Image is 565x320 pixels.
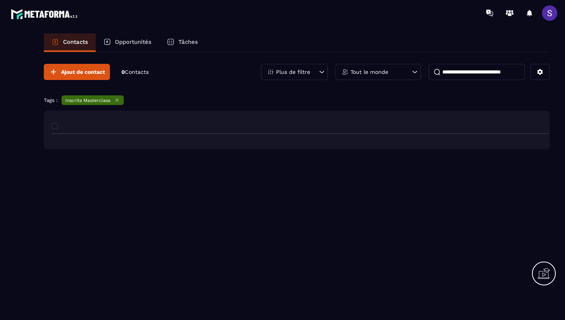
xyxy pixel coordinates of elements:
a: Contacts [44,33,96,52]
p: Tags : [44,97,58,103]
p: Tout le monde [351,69,388,75]
img: logo [11,7,80,21]
p: Opportunités [115,38,151,45]
p: Contacts [63,38,88,45]
a: Tâches [159,33,206,52]
p: Plus de filtre [276,69,310,75]
p: 0 [121,68,149,76]
button: Ajout de contact [44,64,110,80]
p: Inscrits Masterclass [65,98,110,103]
span: Ajout de contact [61,68,105,76]
p: Tâches [178,38,198,45]
a: Opportunités [96,33,159,52]
span: Contacts [125,69,149,75]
